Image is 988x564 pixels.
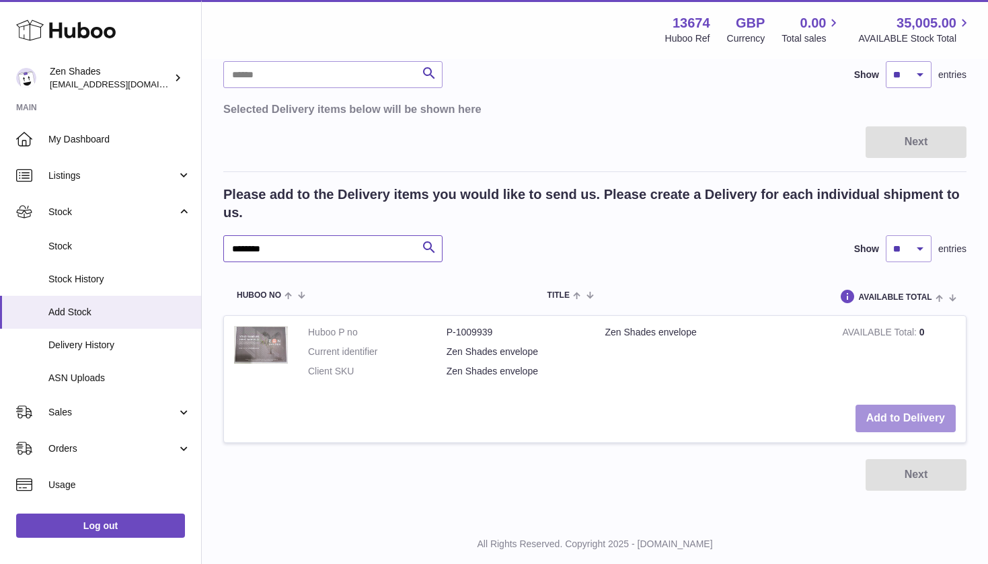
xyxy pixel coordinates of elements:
span: AVAILABLE Total [859,293,932,302]
span: 35,005.00 [897,14,956,32]
a: Log out [16,514,185,538]
span: entries [938,243,966,255]
span: Stock History [48,273,191,286]
span: 0.00 [800,14,827,32]
span: Stock [48,240,191,253]
div: Zen Shades [50,65,171,91]
img: Zen Shades envelope [234,326,288,364]
strong: GBP [736,14,765,32]
span: Huboo no [237,291,281,300]
dt: Huboo P no [308,326,447,339]
dd: Zen Shades envelope [447,346,585,358]
span: ASN Uploads [48,372,191,385]
dt: Current identifier [308,346,447,358]
dt: Client SKU [308,365,447,378]
td: 0 [832,316,966,395]
img: hristo@zenshades.co.uk [16,68,36,88]
label: Show [854,69,879,81]
span: Add Stock [48,306,191,319]
span: [EMAIL_ADDRESS][DOMAIN_NAME] [50,79,198,89]
span: Sales [48,406,177,419]
a: 0.00 Total sales [782,14,841,45]
a: 35,005.00 AVAILABLE Stock Total [858,14,972,45]
h3: Selected Delivery items below will be shown here [223,102,966,116]
span: My Dashboard [48,133,191,146]
label: Show [854,243,879,255]
span: Listings [48,169,177,182]
span: entries [938,69,966,81]
button: Add to Delivery [856,405,956,432]
span: Total sales [782,32,841,45]
span: Usage [48,479,191,491]
dd: Zen Shades envelope [447,365,585,378]
span: Orders [48,442,177,455]
span: Stock [48,206,177,218]
span: Delivery History [48,339,191,352]
strong: 13674 [673,14,710,32]
p: All Rights Reserved. Copyright 2025 - [DOMAIN_NAME] [213,538,977,551]
div: Huboo Ref [665,32,710,45]
h2: Please add to the Delivery items you would like to send us. Please create a Delivery for each ind... [223,186,966,222]
span: Title [547,291,570,300]
strong: AVAILABLE Total [842,327,919,341]
dd: P-1009939 [447,326,585,339]
td: Zen Shades envelope [595,316,833,395]
div: Currency [727,32,765,45]
span: AVAILABLE Stock Total [858,32,972,45]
